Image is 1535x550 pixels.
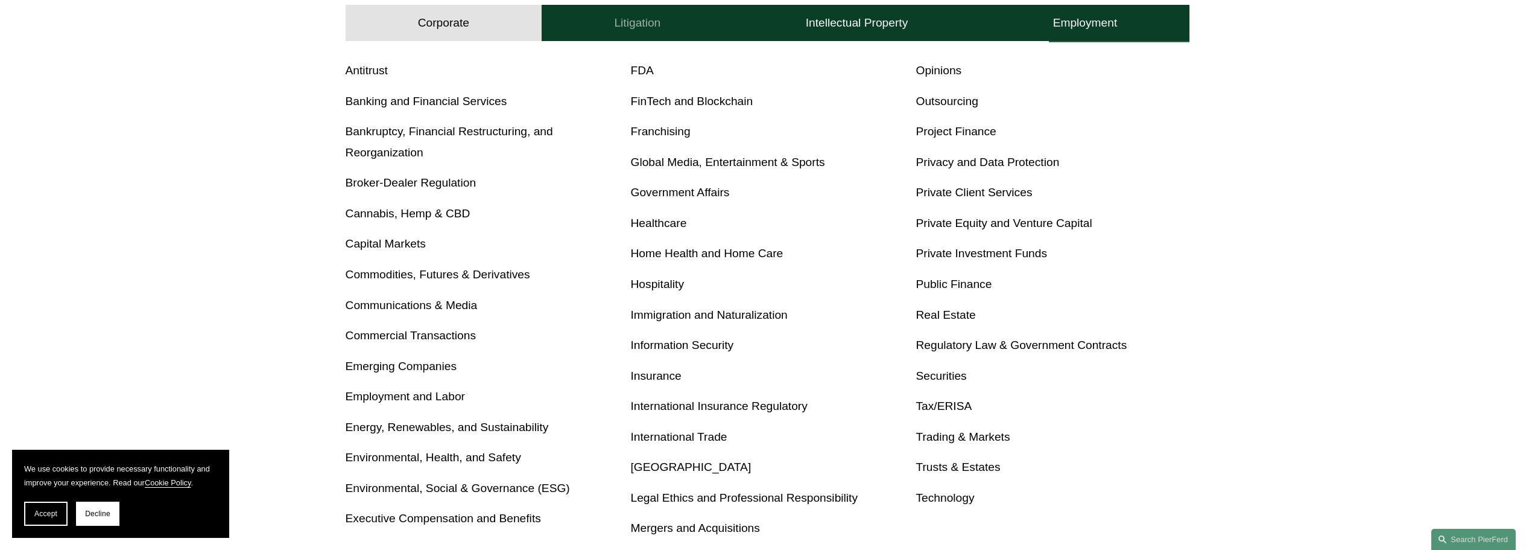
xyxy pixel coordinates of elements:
[1431,529,1516,550] a: Search this site
[916,64,961,77] a: Opinions
[916,247,1047,260] a: Private Investment Funds
[916,95,978,107] a: Outsourcing
[346,451,521,464] a: Environmental, Health, and Safety
[346,360,457,373] a: Emerging Companies
[145,478,191,487] a: Cookie Policy
[631,430,727,443] a: International Trade
[346,390,465,403] a: Employment and Labor
[346,268,530,281] a: Commodities, Futures & Derivatives
[24,462,217,490] p: We use cookies to provide necessary functionality and improve your experience. Read our .
[916,491,974,504] a: Technology
[85,510,110,518] span: Decline
[806,16,908,30] h4: Intellectual Property
[631,491,858,504] a: Legal Ethics and Professional Responsibility
[631,461,752,473] a: [GEOGRAPHIC_DATA]
[916,461,1000,473] a: Trusts & Estates
[631,64,654,77] a: FDA
[916,125,996,138] a: Project Finance
[631,278,685,290] a: Hospitality
[346,95,507,107] a: Banking and Financial Services
[631,369,682,382] a: Insurance
[76,502,119,526] button: Decline
[1053,16,1118,30] h4: Employment
[346,512,541,525] a: Executive Compensation and Benefits
[631,186,730,199] a: Government Affairs
[346,482,570,494] a: Environmental, Social & Governance (ESG)
[916,156,1059,168] a: Privacy and Data Protection
[346,64,388,77] a: Antitrust
[346,176,476,189] a: Broker-Dealer Regulation
[346,421,549,433] a: Energy, Renewables, and Sustainability
[916,186,1032,199] a: Private Client Services
[916,400,972,412] a: Tax/ERISA
[631,247,783,260] a: Home Health and Home Care
[631,95,753,107] a: FinTech and Blockchain
[631,156,825,168] a: Global Media, Entertainment & Sports
[916,217,1092,229] a: Private Equity and Venture Capital
[12,450,229,538] section: Cookie banner
[346,125,553,159] a: Bankruptcy, Financial Restructuring, and Reorganization
[346,329,476,342] a: Commercial Transactions
[418,16,469,30] h4: Corporate
[916,339,1127,351] a: Regulatory Law & Government Contracts
[346,237,426,250] a: Capital Markets
[631,125,691,138] a: Franchising
[916,278,992,290] a: Public Finance
[916,309,975,321] a: Real Estate
[346,299,478,312] a: Communications & Media
[916,430,1010,443] a: Trading & Markets
[631,522,760,534] a: Mergers and Acquisitions
[631,309,788,321] a: Immigration and Naturalization
[631,339,734,351] a: Information Security
[614,16,660,30] h4: Litigation
[631,400,808,412] a: International Insurance Regulatory
[631,217,687,229] a: Healthcare
[24,502,68,526] button: Accept
[346,207,470,220] a: Cannabis, Hemp & CBD
[34,510,57,518] span: Accept
[916,369,966,382] a: Securities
